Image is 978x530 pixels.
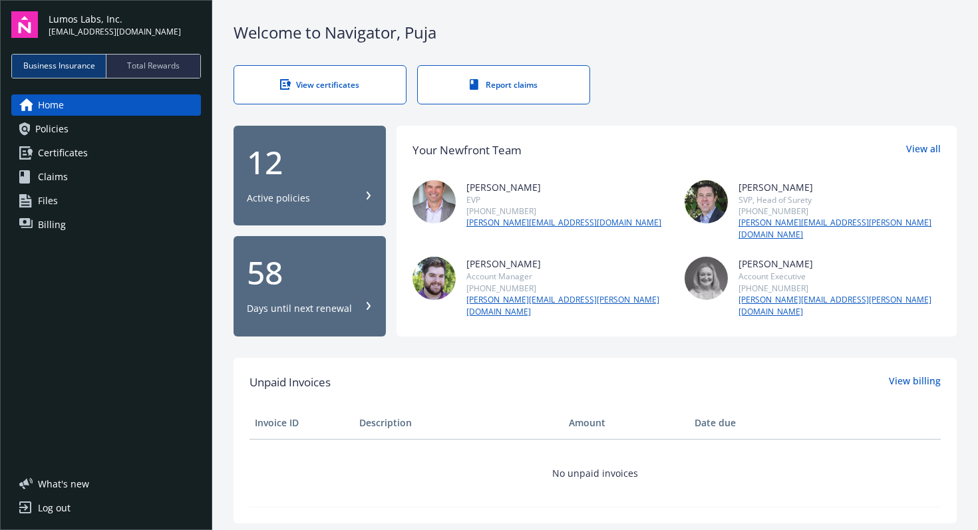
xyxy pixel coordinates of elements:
a: Report claims [417,65,590,104]
span: Claims [38,166,68,188]
div: [PERSON_NAME] [466,180,661,194]
img: photo [685,257,728,300]
div: [PERSON_NAME] [738,257,941,271]
span: [EMAIL_ADDRESS][DOMAIN_NAME] [49,26,181,38]
span: Unpaid Invoices [249,374,331,391]
div: [PERSON_NAME] [466,257,669,271]
img: photo [412,257,456,300]
button: 12Active policies [234,126,386,226]
div: SVP, Head of Surety [738,194,941,205]
a: Files [11,190,201,211]
a: Policies [11,118,201,140]
div: Report claims [444,79,563,90]
span: Policies [35,118,69,140]
span: Total Rewards [127,60,180,72]
div: View certificates [261,79,379,90]
span: Billing [38,214,66,235]
div: [PERSON_NAME] [738,180,941,194]
a: Certificates [11,142,201,164]
th: Description [354,407,564,439]
div: Days until next renewal [247,302,352,315]
div: [PHONE_NUMBER] [466,205,661,217]
button: Lumos Labs, Inc.[EMAIL_ADDRESS][DOMAIN_NAME] [49,11,201,38]
th: Amount [564,407,689,439]
div: Log out [38,497,71,519]
div: Welcome to Navigator , Puja [234,21,957,44]
th: Date due [689,407,794,439]
a: Claims [11,166,201,188]
a: [PERSON_NAME][EMAIL_ADDRESS][PERSON_NAME][DOMAIN_NAME] [738,294,941,318]
th: Invoice ID [249,407,354,439]
a: View billing [889,374,941,391]
div: EVP [466,194,661,205]
img: photo [412,180,456,223]
span: Lumos Labs, Inc. [49,12,181,26]
a: Home [11,94,201,116]
div: [PHONE_NUMBER] [738,283,941,294]
span: Business Insurance [23,60,95,72]
span: What ' s new [38,477,89,491]
a: View certificates [234,65,407,104]
div: Active policies [247,192,310,205]
span: Home [38,94,64,116]
button: 58Days until next renewal [234,236,386,336]
div: Your Newfront Team [412,142,522,159]
div: 12 [247,146,373,178]
a: [PERSON_NAME][EMAIL_ADDRESS][DOMAIN_NAME] [466,217,661,229]
a: [PERSON_NAME][EMAIL_ADDRESS][PERSON_NAME][DOMAIN_NAME] [466,294,669,318]
div: [PHONE_NUMBER] [466,283,669,294]
a: [PERSON_NAME][EMAIL_ADDRESS][PERSON_NAME][DOMAIN_NAME] [738,217,941,241]
button: What's new [11,477,110,491]
span: Certificates [38,142,88,164]
a: View all [906,142,941,159]
div: [PHONE_NUMBER] [738,205,941,217]
span: Files [38,190,58,211]
img: navigator-logo.svg [11,11,38,38]
div: 58 [247,257,373,289]
img: photo [685,180,728,223]
div: Account Executive [738,271,941,282]
a: Billing [11,214,201,235]
td: No unpaid invoices [249,439,941,507]
div: Account Manager [466,271,669,282]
